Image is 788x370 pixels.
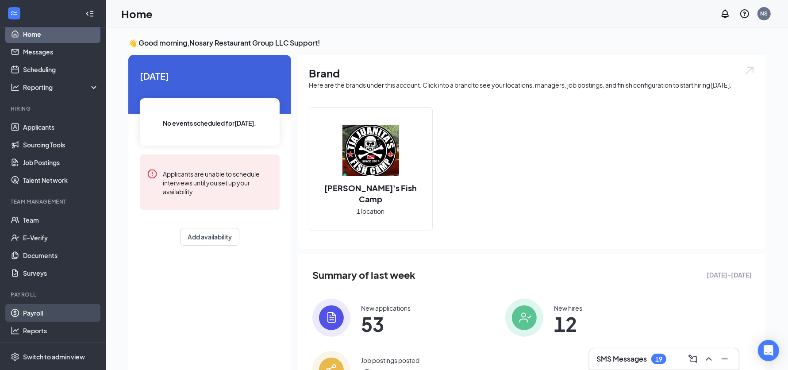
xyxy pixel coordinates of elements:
img: icon [312,299,350,337]
a: Talent Network [23,171,99,189]
svg: Notifications [720,8,730,19]
span: 12 [554,316,582,332]
span: [DATE] - [DATE] [707,270,752,280]
svg: ChevronUp [703,354,714,364]
div: Hiring [11,105,97,112]
h1: Home [121,6,153,21]
div: Job postings posted [361,356,419,365]
svg: Collapse [85,9,94,18]
svg: WorkstreamLogo [10,9,19,18]
a: Job Postings [23,154,99,171]
a: Team [23,211,99,229]
a: Messages [23,43,99,61]
span: No events scheduled for [DATE] . [163,118,257,128]
button: ChevronUp [702,352,716,366]
h3: 👋 Good morning, Nosary Restaurant Group LLC Support ! [128,38,766,48]
button: ComposeMessage [686,352,700,366]
a: Payroll [23,304,99,322]
svg: Analysis [11,83,19,92]
h2: [PERSON_NAME]'s Fish Camp [309,182,432,204]
button: Add availability [180,228,239,246]
a: Home [23,25,99,43]
h1: Brand [309,66,755,81]
div: New hires [554,304,582,312]
div: Switch to admin view [23,352,85,361]
img: Tia Juanita's Fish Camp [342,122,399,179]
a: Surveys [23,264,99,282]
div: New applications [361,304,411,312]
div: NS [761,10,768,17]
svg: QuestionInfo [739,8,750,19]
a: Reports [23,322,99,339]
button: Minimize [718,352,732,366]
a: E-Verify [23,229,99,247]
a: Scheduling [23,61,99,78]
span: 53 [361,316,411,332]
svg: Minimize [719,354,730,364]
h3: SMS Messages [596,354,647,364]
span: Summary of last week [312,267,415,283]
div: Team Management [11,198,97,205]
div: 19 [655,355,662,363]
svg: Settings [11,352,19,361]
a: Documents [23,247,99,264]
svg: ComposeMessage [688,354,698,364]
svg: Error [147,169,158,179]
span: [DATE] [140,69,280,83]
span: 1 location [357,206,385,216]
div: Applicants are unable to schedule interviews until you set up your availability. [163,169,273,196]
div: Here are the brands under this account. Click into a brand to see your locations, managers, job p... [309,81,755,89]
a: Applicants [23,118,99,136]
div: Reporting [23,83,99,92]
a: Sourcing Tools [23,136,99,154]
div: Payroll [11,291,97,298]
div: Open Intercom Messenger [758,340,779,361]
img: open.6027fd2a22e1237b5b06.svg [744,66,755,76]
img: icon [505,299,543,337]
